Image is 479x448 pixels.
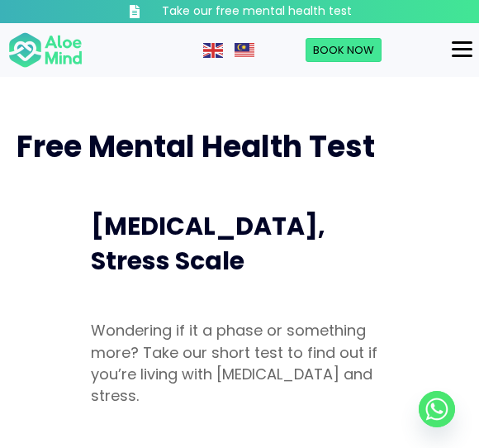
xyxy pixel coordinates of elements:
[235,41,256,58] a: Malay
[313,42,374,58] span: Book Now
[91,320,388,406] p: Wondering if it a phase or something more? Take our short test to find out if you’re living with ...
[162,3,352,20] h3: Take our free mental health test
[203,43,223,58] img: en
[91,3,388,20] a: Take our free mental health test
[203,41,225,58] a: English
[419,391,455,427] a: Whatsapp
[17,126,375,168] span: Free Mental Health Test
[91,208,325,279] span: [MEDICAL_DATA], Stress Scale
[8,31,83,69] img: Aloe mind Logo
[235,43,254,58] img: ms
[306,38,382,63] a: Book Now
[445,36,479,64] button: Menu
